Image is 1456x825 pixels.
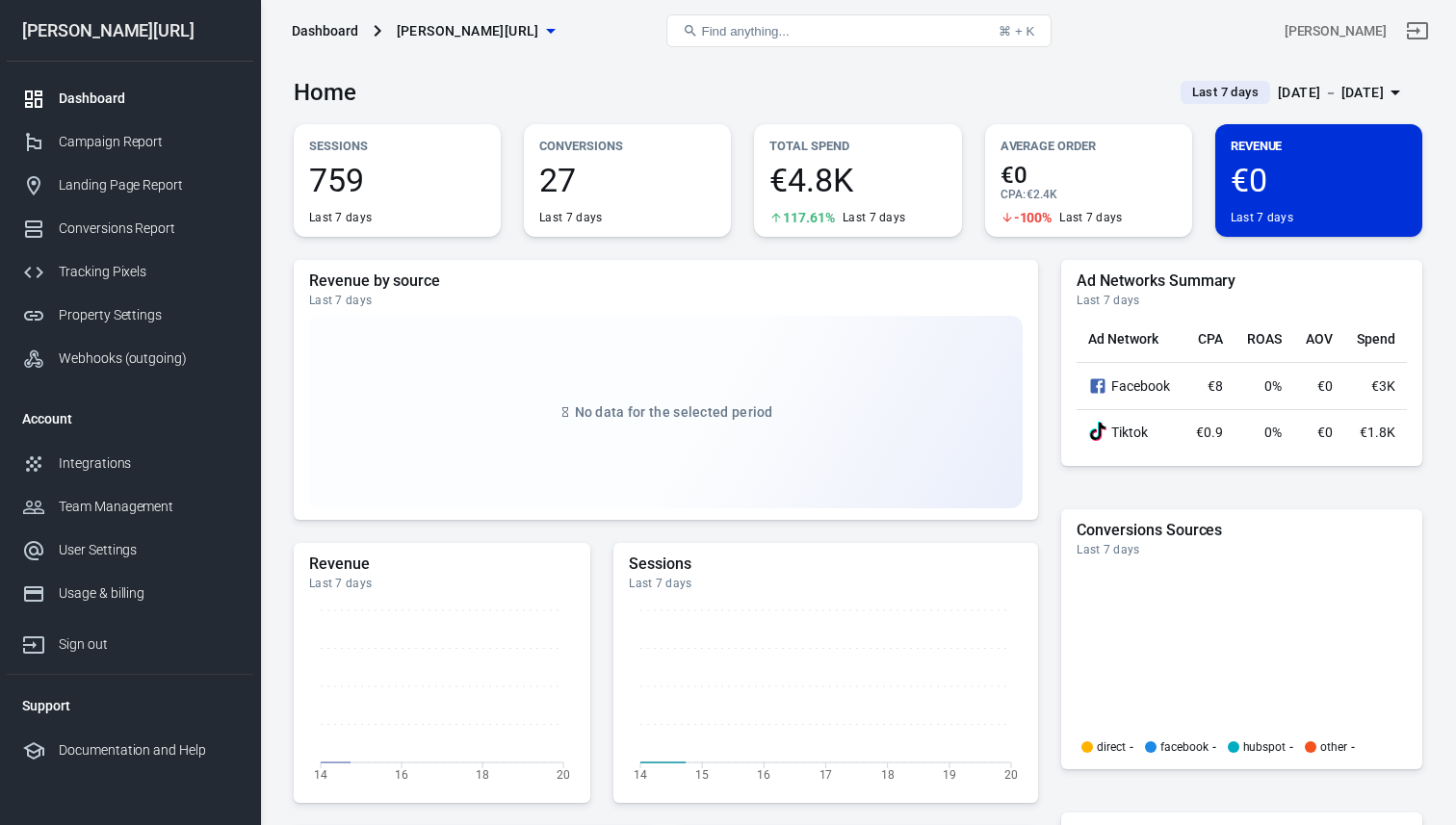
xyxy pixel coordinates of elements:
span: -100% [1014,211,1053,224]
span: €1.8K [1360,425,1395,440]
span: €0 [1231,164,1407,196]
p: other [1320,741,1347,753]
a: Tracking Pixels [7,250,253,294]
a: Property Settings [7,294,253,337]
tspan: 14 [314,767,327,781]
div: Integrations [59,453,238,474]
button: Find anything...⌘ + K [666,14,1052,47]
div: Last 7 days [309,576,575,591]
th: Ad Network [1077,316,1183,363]
span: €0 [1317,378,1333,394]
div: TikTok Ads [1088,422,1107,443]
span: Find anything... [702,24,790,39]
tspan: 18 [476,767,489,781]
a: Sign out [1394,8,1441,54]
span: CPA : [1001,188,1027,201]
div: Last 7 days [1077,542,1407,557]
span: 117.61% [783,211,835,224]
a: Conversions Report [7,207,253,250]
span: €0 [1317,425,1333,440]
span: - [1351,741,1355,753]
div: Last 7 days [1077,293,1407,308]
div: Webhooks (outgoing) [59,348,238,369]
span: - [1212,741,1216,753]
div: ⌘ + K [999,24,1034,39]
a: Dashboard [7,77,253,120]
span: 0% [1264,378,1282,394]
th: ROAS [1235,316,1293,363]
p: Conversions [539,136,715,156]
div: [PERSON_NAME][URL] [7,22,253,39]
a: Campaign Report [7,120,253,164]
span: 0% [1264,425,1282,440]
a: Usage & billing [7,572,253,615]
div: Landing Page Report [59,175,238,195]
span: €0 [1001,164,1177,187]
div: Account id: Zo3YXUXY [1285,21,1387,41]
div: Last 7 days [309,210,372,225]
span: €0.9 [1196,425,1223,440]
p: hubspot [1243,741,1287,753]
div: Dashboard [59,89,238,109]
tspan: 20 [557,767,570,781]
span: €3K [1371,378,1395,394]
a: Webhooks (outgoing) [7,337,253,380]
div: Dashboard [292,21,358,40]
div: Last 7 days [843,210,905,225]
span: Last 7 days [1184,83,1266,102]
div: Tracking Pixels [59,262,238,282]
div: Team Management [59,497,238,517]
div: Usage & billing [59,583,238,604]
span: €2.4K [1027,188,1057,201]
div: Campaign Report [59,132,238,152]
svg: Facebook Ads [1088,374,1107,398]
span: 759 [309,164,485,196]
span: No data for the selected period [575,404,773,420]
li: Account [7,396,253,442]
tspan: 14 [634,767,647,781]
div: Property Settings [59,305,238,325]
p: facebook [1160,741,1209,753]
span: glorya.ai [397,19,539,43]
p: Total Spend [769,136,946,156]
h5: Ad Networks Summary [1077,271,1407,291]
div: Last 7 days [1231,210,1293,225]
tspan: 16 [758,767,771,781]
div: Last 7 days [309,293,1023,308]
p: Average Order [1001,136,1177,156]
button: [PERSON_NAME][URL] [389,13,562,49]
a: Sign out [7,615,253,666]
span: €8 [1208,378,1223,394]
button: Last 7 days[DATE] － [DATE] [1165,77,1422,109]
a: Team Management [7,485,253,529]
h5: Revenue [309,554,575,574]
th: AOV [1293,316,1344,363]
span: 27 [539,164,715,196]
div: [DATE] － [DATE] [1278,81,1384,105]
div: Sign out [59,634,238,655]
div: Last 7 days [539,210,602,225]
h3: Home [294,79,356,106]
div: Tiktok [1088,422,1172,443]
p: direct [1097,741,1126,753]
th: Spend [1344,316,1407,363]
p: Revenue [1231,136,1407,156]
div: Facebook [1088,374,1172,398]
p: Sessions [309,136,485,156]
h5: Sessions [629,554,1023,574]
tspan: 20 [1004,767,1018,781]
div: Last 7 days [629,576,1023,591]
tspan: 18 [881,767,895,781]
h5: Revenue by source [309,271,1023,291]
a: Landing Page Report [7,164,253,207]
tspan: 16 [395,767,408,781]
div: User Settings [59,540,238,560]
a: User Settings [7,529,253,572]
span: - [1130,741,1133,753]
tspan: 15 [695,767,709,781]
div: Conversions Report [59,219,238,239]
div: Documentation and Help [59,740,238,761]
tspan: 19 [943,767,956,781]
li: Support [7,683,253,729]
div: Last 7 days [1059,210,1122,225]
